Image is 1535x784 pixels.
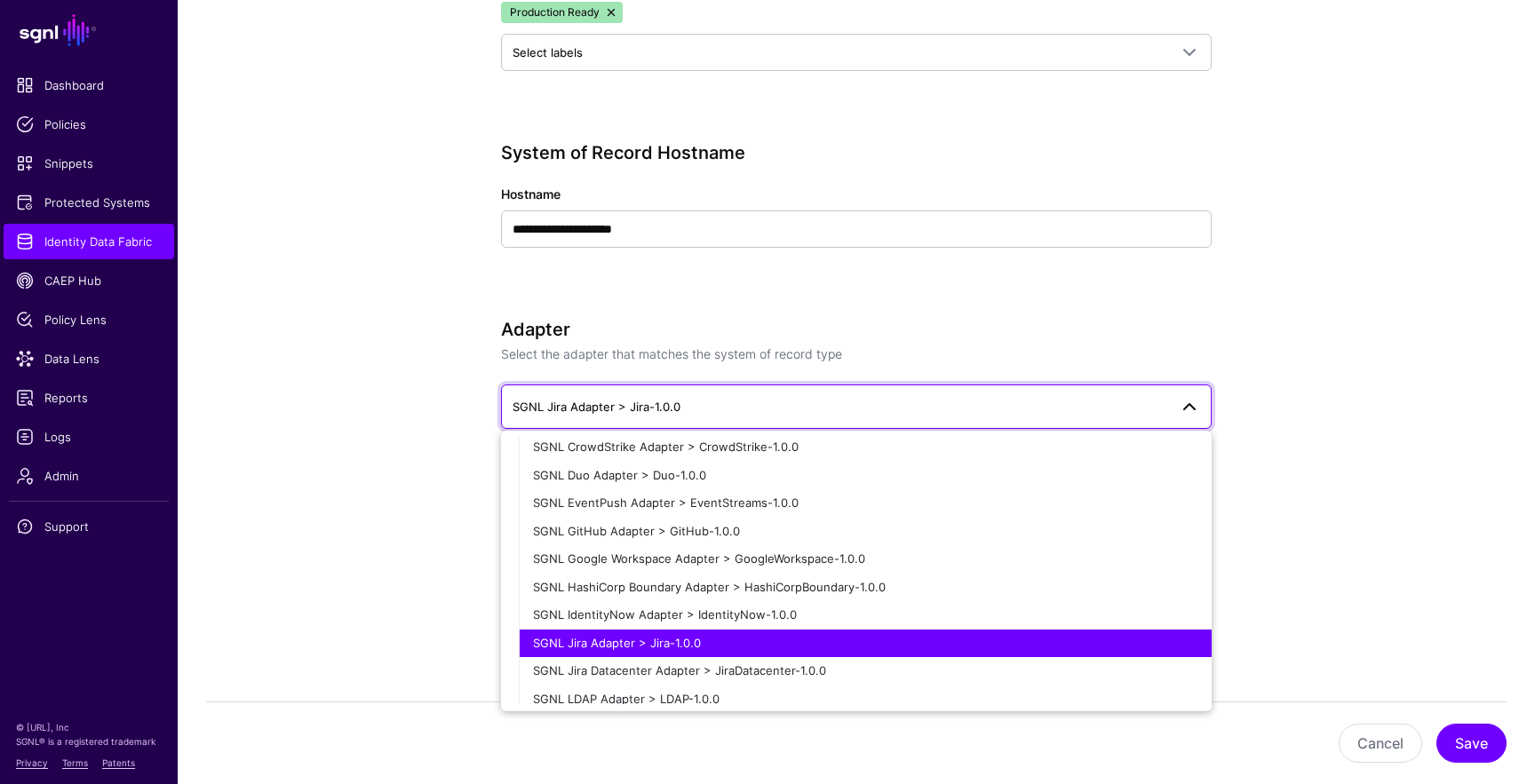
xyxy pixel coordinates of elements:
button: SGNL GitHub Adapter > GitHub-1.0.0 [519,518,1212,546]
span: SGNL GitHub Adapter > GitHub-1.0.0 [533,524,740,538]
a: Dashboard [4,67,174,103]
a: CAEP Hub [4,263,174,298]
span: Logs [16,428,162,446]
h3: Adapter [501,319,1212,340]
span: Protected Systems [16,194,162,211]
button: SGNL Duo Adapter > Duo-1.0.0 [519,462,1212,490]
span: Admin [16,467,162,485]
span: Select labels [513,45,583,59]
span: Dashboard [16,76,162,94]
a: Identity Data Fabric [4,224,174,259]
a: Patents [102,757,135,768]
a: SGNL [11,11,167,50]
span: Reports [16,389,162,407]
span: SGNL HashiCorp Boundary Adapter > HashiCorpBoundary-1.0.0 [533,580,886,594]
span: SGNL Jira Adapter > Jira-1.0.0 [533,636,701,650]
button: SGNL Jira Adapter > Jira-1.0.0 [519,630,1212,658]
button: SGNL IdentityNow Adapter > IdentityNow-1.0.0 [519,601,1212,630]
a: Privacy [16,757,48,768]
span: Snippets [16,154,162,172]
span: Data Lens [16,350,162,368]
a: Logs [4,419,174,455]
a: Policy Lens [4,302,174,337]
span: Identity Data Fabric [16,233,162,250]
span: SGNL CrowdStrike Adapter > CrowdStrike-1.0.0 [533,440,799,454]
span: SGNL EventPush Adapter > EventStreams-1.0.0 [533,495,799,510]
a: Snippets [4,146,174,181]
a: Terms [62,757,88,768]
span: SGNL Duo Adapter > Duo-1.0.0 [533,468,706,482]
button: SGNL LDAP Adapter > LDAP-1.0.0 [519,685,1212,714]
a: Admin [4,458,174,494]
p: © [URL], Inc [16,720,162,734]
p: Select the adapter that matches the system of record type [501,344,1212,363]
a: Reports [4,380,174,416]
span: SGNL Jira Datacenter Adapter > JiraDatacenter-1.0.0 [533,663,826,677]
span: SGNL Jira Adapter > Jira-1.0.0 [513,400,680,414]
button: SGNL CrowdStrike Adapter > CrowdStrike-1.0.0 [519,433,1212,462]
span: SGNL IdentityNow Adapter > IdentityNow-1.0.0 [533,607,797,622]
span: SGNL Google Workspace Adapter > GoogleWorkspace-1.0.0 [533,551,865,566]
span: SGNL LDAP Adapter > LDAP-1.0.0 [533,692,720,706]
button: Save [1436,724,1507,763]
button: SGNL HashiCorp Boundary Adapter > HashiCorpBoundary-1.0.0 [519,574,1212,602]
span: Policies [16,115,162,133]
a: Protected Systems [4,185,174,220]
p: SGNL® is a registered trademark [16,734,162,748]
a: Data Lens [4,341,174,376]
button: Cancel [1339,724,1422,763]
button: SGNL Jira Datacenter Adapter > JiraDatacenter-1.0.0 [519,657,1212,685]
a: Policies [4,107,174,142]
h3: System of Record Hostname [501,142,1212,163]
span: Production Ready [501,2,623,23]
span: CAEP Hub [16,272,162,289]
label: Hostname [501,185,561,203]
span: Support [16,518,162,535]
button: SGNL Google Workspace Adapter > GoogleWorkspace-1.0.0 [519,545,1212,574]
button: SGNL EventPush Adapter > EventStreams-1.0.0 [519,489,1212,518]
span: Policy Lens [16,311,162,329]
